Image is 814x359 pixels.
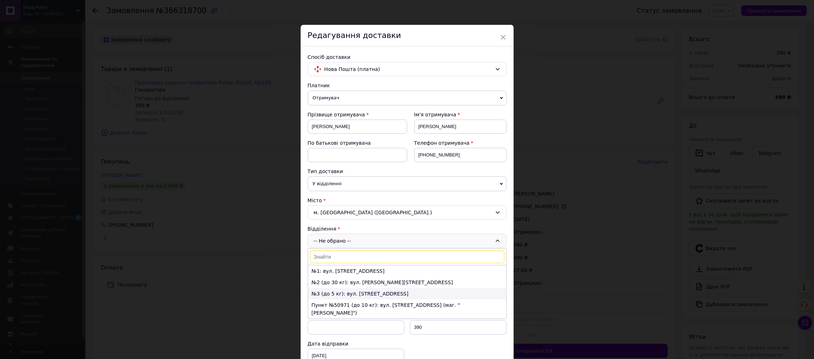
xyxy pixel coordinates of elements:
div: Дата відправки [308,340,404,347]
span: По батькові отримувача [308,140,371,146]
span: У відділенні [308,176,507,191]
li: №2 (до 30 кг): вул. [PERSON_NAME][STREET_ADDRESS] [308,277,506,288]
div: Спосіб доставки [308,54,507,61]
input: Знайти [310,250,504,263]
span: Платник [308,83,330,88]
div: м. [GEOGRAPHIC_DATA] ([GEOGRAPHIC_DATA].) [308,205,507,220]
span: Телефон отримувача [414,140,470,146]
li: Пункт №50971 (до 10 кг): вул. [STREET_ADDRESS] (маг. "[PERSON_NAME]") [308,299,506,319]
span: × [500,31,507,43]
div: -- Не обрано -- [308,234,507,248]
div: Місто [308,197,507,204]
span: Ім'я отримувача [414,112,457,117]
input: +380 [414,148,507,162]
span: Тип доставки [308,169,343,174]
div: Відділення [308,225,507,232]
li: №3 (до 5 кг): вул. [STREET_ADDRESS] [308,288,506,299]
li: №1: вул. [STREET_ADDRESS] [308,265,506,277]
span: Нова Пошта (платна) [324,65,492,73]
span: Отримувач [308,90,507,105]
div: Редагування доставки [301,25,514,46]
span: Прізвище отримувача [308,112,365,117]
